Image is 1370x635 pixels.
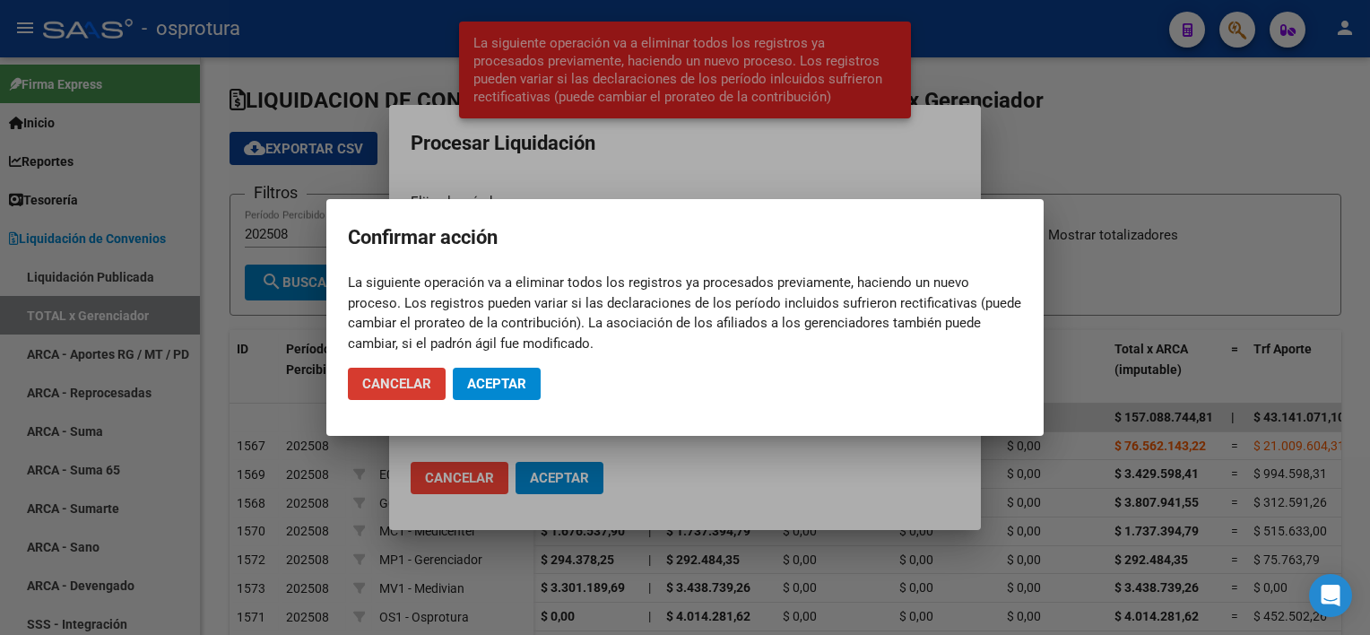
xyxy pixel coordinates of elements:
[453,368,541,400] button: Aceptar
[348,368,446,400] button: Cancelar
[348,221,1022,255] h2: Confirmar acción
[1309,574,1352,617] div: Open Intercom Messenger
[326,273,1044,353] mat-dialog-content: La siguiente operación va a eliminar todos los registros ya procesados previamente, haciendo un n...
[362,376,431,392] span: Cancelar
[467,376,526,392] span: Aceptar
